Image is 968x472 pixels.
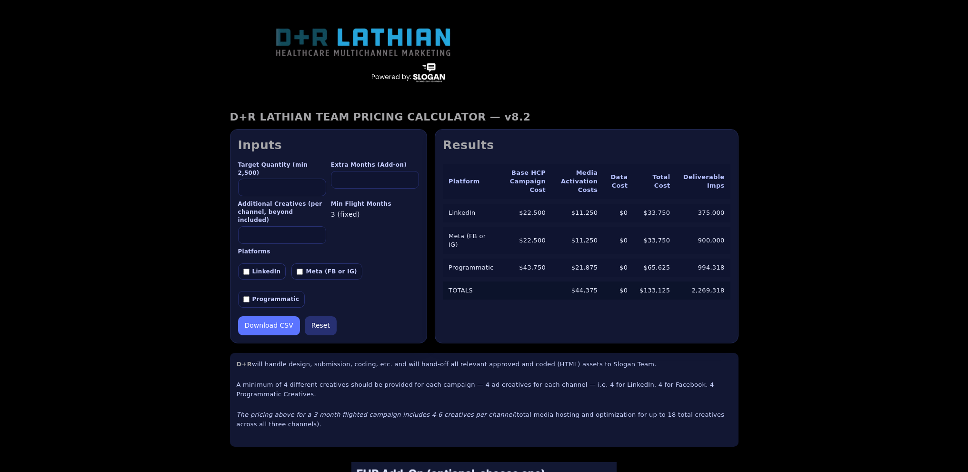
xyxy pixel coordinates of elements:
label: Programmatic [238,291,305,308]
input: LinkedIn [243,269,249,275]
label: Meta (FB or IG) [291,263,362,280]
td: 375,000 [676,204,730,222]
td: LinkedIn [443,204,481,222]
label: Target Quantity (min 2,500) [238,161,326,177]
label: Extra Months (Add-on) [331,161,419,169]
td: 900,000 [676,227,730,254]
p: A minimum of 4 different creatives should be provided for each campaign — 4 ad creatives for each... [237,380,732,399]
input: Meta (FB or IG) [297,269,303,275]
td: 2,269,318 [676,281,730,300]
td: TOTALS [443,281,499,300]
label: Platforms [238,248,419,256]
td: Programmatic [443,259,499,277]
td: $43,750 [499,259,551,277]
h1: D+R LATHIAN TEAM PRICING CALCULATOR — v8.2 [230,110,738,123]
td: $33,750 [633,204,676,222]
button: Download CSV [238,316,300,335]
td: $22,500 [499,204,551,222]
h2: Inputs [238,137,419,153]
td: $44,375 [551,281,603,300]
td: $11,250 [551,227,603,254]
button: Reset [305,316,337,335]
th: Total Cost [633,164,676,200]
td: 994,318 [676,259,730,277]
td: $21,875 [551,259,603,277]
th: Data Cost [603,164,633,200]
em: The pricing above for a 3 month flighted campaign includes 4-6 creatives per channel [237,411,514,418]
th: Media Activation Costs [551,164,603,200]
div: 3 (fixed) [331,210,419,220]
td: Meta (FB or IG) [443,227,499,254]
td: $0 [603,259,633,277]
td: $11,250 [551,204,603,222]
td: $22,500 [499,227,551,254]
h2: Results [443,137,730,153]
th: Platform [443,164,499,200]
td: $0 [603,227,633,254]
strong: D+R [237,361,252,368]
label: Min Flight Months [331,200,419,208]
td: $33,750 [633,227,676,254]
td: $133,125 [633,281,676,300]
label: Additional Creatives (per channel, beyond included) [238,200,326,224]
td: $0 [603,204,633,222]
td: $65,625 [633,259,676,277]
th: Base HCP Campaign Cost [499,164,551,200]
th: Deliverable Imps [676,164,730,200]
p: will handle design, submission, coding, etc. and will hand-off all relevant approved and coded (H... [237,360,732,369]
p: (total media hosting and optimization for up to 18 total creatives across all three channels). [237,410,732,429]
td: $0 [603,281,633,300]
label: LinkedIn [238,263,286,280]
input: Programmatic [243,296,249,302]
